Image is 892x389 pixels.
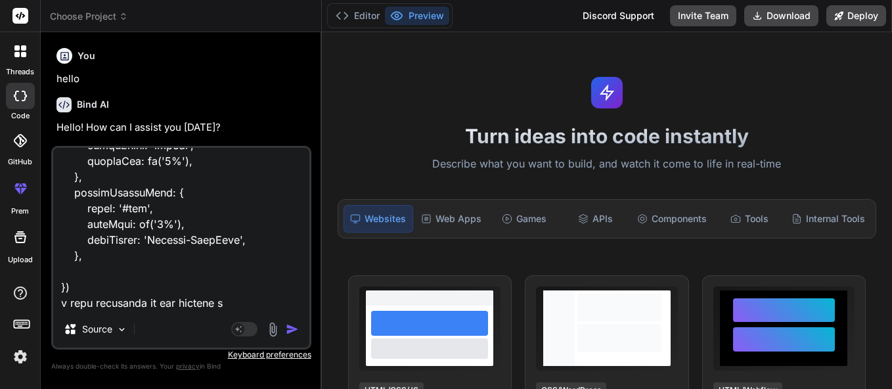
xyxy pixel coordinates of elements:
[176,362,200,370] span: privacy
[330,156,884,173] p: Describe what you want to build, and watch it come to life in real-time
[51,360,311,373] p: Always double-check its answers. Your in Bind
[11,206,29,217] label: prem
[116,324,127,335] img: Pick Models
[77,98,109,111] h6: Bind AI
[78,49,95,62] h6: You
[385,7,449,25] button: Preview
[50,10,128,23] span: Choose Project
[575,5,662,26] div: Discord Support
[51,350,311,360] p: Keyboard preferences
[9,346,32,368] img: settings
[826,5,886,26] button: Deploy
[344,205,414,233] div: Websites
[670,5,736,26] button: Invite Team
[632,205,712,233] div: Components
[786,205,870,233] div: Internal Tools
[11,110,30,122] label: code
[286,323,299,336] img: icon
[53,148,309,311] textarea: loremi { Dolo, Sita, ConseCtetu, Adipi, ElitseDdoe } temp 'incid-utlabo' etdolo Magna, { aliQuaen...
[489,205,558,233] div: Games
[82,323,112,336] p: Source
[8,156,32,168] label: GitHub
[561,205,630,233] div: APIs
[416,205,487,233] div: Web Apps
[715,205,784,233] div: Tools
[56,72,309,87] p: hello
[265,322,280,337] img: attachment
[56,120,309,135] p: Hello! How can I assist you [DATE]?
[330,7,385,25] button: Editor
[744,5,818,26] button: Download
[8,254,33,265] label: Upload
[330,124,884,148] h1: Turn ideas into code instantly
[6,66,34,78] label: threads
